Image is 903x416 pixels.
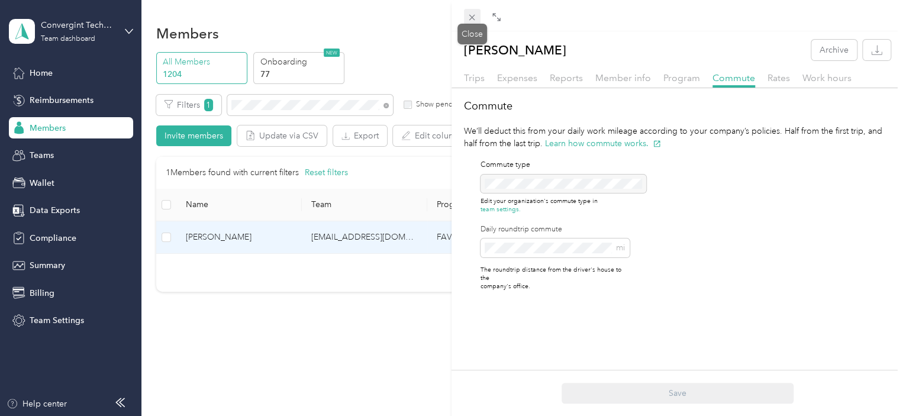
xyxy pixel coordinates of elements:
[550,72,583,83] span: Reports
[616,243,625,253] span: mi
[480,266,630,291] p: The roundtrip distance from the driver's house to the company's office.
[457,24,487,44] div: Close
[480,224,630,235] label: Daily roundtrip commute
[837,350,903,416] iframe: Everlance-gr Chat Button Frame
[595,72,651,83] span: Member info
[480,205,521,214] button: team settings.
[767,72,790,83] span: Rates
[712,72,755,83] span: Commute
[464,98,891,114] h2: Commute
[464,125,891,150] p: We’ll deduct this from your daily work mileage according to your company’s policies. Half from th...
[480,197,630,214] p: Edit your organization's commute type in
[464,40,566,60] p: [PERSON_NAME]
[802,72,852,83] span: Work hours
[497,72,537,83] span: Expenses
[663,72,700,83] span: Program
[464,72,485,83] span: Trips
[480,160,630,170] p: Commute type
[545,137,661,150] button: Learn how commute works.
[811,40,857,60] button: Archive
